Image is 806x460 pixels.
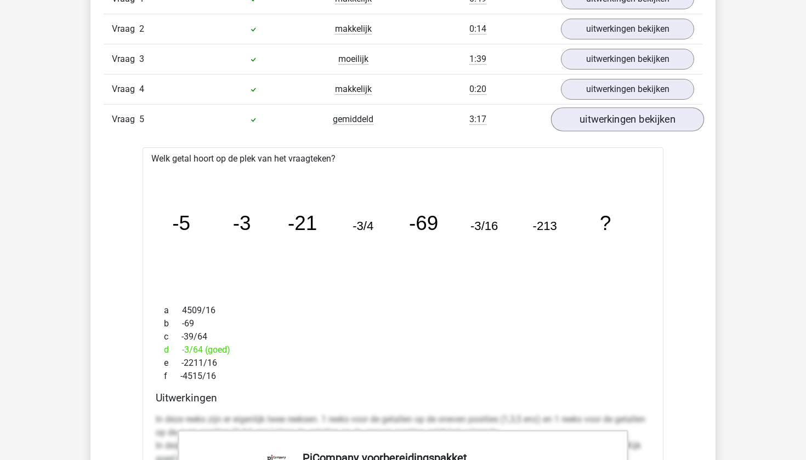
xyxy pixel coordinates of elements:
span: 2 [139,24,144,34]
span: Vraag [112,113,139,126]
span: 3:17 [469,114,486,125]
div: -4515/16 [156,370,650,383]
span: b [164,317,182,330]
span: 0:14 [469,24,486,34]
span: 1:39 [469,54,486,65]
h4: Uitwerkingen [156,392,650,404]
a: uitwerkingen bekijken [561,79,694,100]
div: 4509/16 [156,304,650,317]
tspan: -5 [172,212,190,235]
span: 3 [139,54,144,64]
span: f [164,370,180,383]
div: -2211/16 [156,357,650,370]
span: c [164,330,181,343]
span: 4 [139,84,144,94]
a: uitwerkingen bekijken [551,107,704,131]
tspan: -21 [288,212,317,235]
tspan: -69 [410,212,439,235]
a: uitwerkingen bekijken [561,19,694,39]
span: d [164,343,182,357]
span: e [164,357,181,370]
span: 5 [139,114,144,124]
tspan: -3/16 [471,220,498,233]
tspan: -3 [233,212,251,235]
span: Vraag [112,83,139,96]
span: Vraag [112,53,139,66]
div: -3/64 (goed) [156,343,650,357]
tspan: -213 [533,220,558,233]
div: -69 [156,317,650,330]
a: uitwerkingen bekijken [561,49,694,70]
span: moeilijk [338,54,368,65]
span: Vraag [112,22,139,36]
tspan: ? [601,212,612,235]
tspan: -3/4 [353,220,374,233]
div: -39/64 [156,330,650,343]
span: makkelijk [335,84,372,95]
span: 0:20 [469,84,486,95]
span: makkelijk [335,24,372,34]
span: a [164,304,182,317]
span: gemiddeld [333,114,373,125]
